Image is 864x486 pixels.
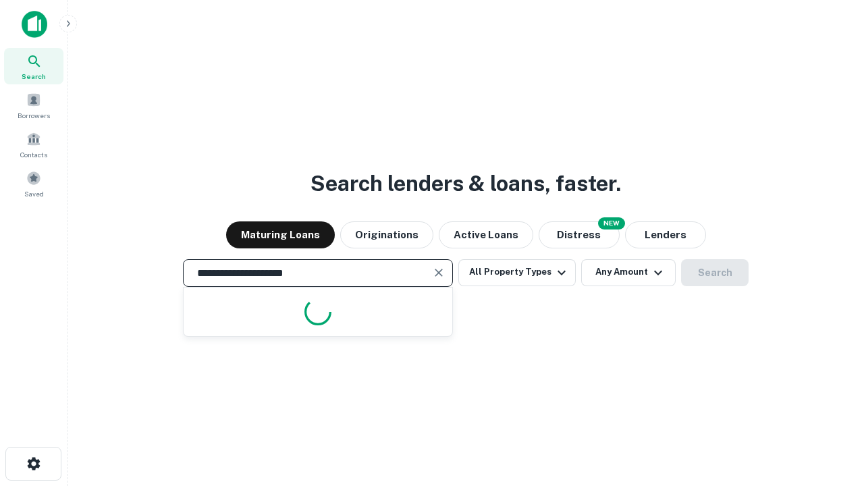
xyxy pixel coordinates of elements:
button: Lenders [625,221,706,248]
button: Maturing Loans [226,221,335,248]
iframe: Chat Widget [796,378,864,443]
span: Search [22,71,46,82]
a: Borrowers [4,87,63,124]
h3: Search lenders & loans, faster. [310,167,621,200]
button: Clear [429,263,448,282]
div: NEW [598,217,625,230]
a: Contacts [4,126,63,163]
button: Originations [340,221,433,248]
button: Active Loans [439,221,533,248]
a: Search [4,48,63,84]
span: Saved [24,188,44,199]
a: Saved [4,165,63,202]
span: Borrowers [18,110,50,121]
button: Any Amount [581,259,676,286]
button: All Property Types [458,259,576,286]
button: Search distressed loans with lien and other non-mortgage details. [539,221,620,248]
img: capitalize-icon.png [22,11,47,38]
span: Contacts [20,149,47,160]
